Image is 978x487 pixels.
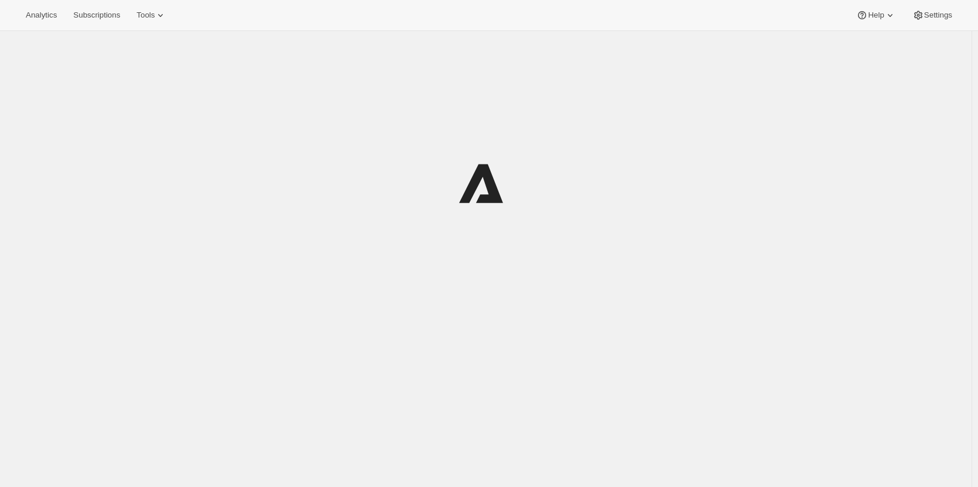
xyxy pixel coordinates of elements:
button: Help [849,7,902,23]
button: Subscriptions [66,7,127,23]
span: Analytics [26,11,57,20]
button: Settings [905,7,959,23]
span: Tools [136,11,155,20]
span: Settings [924,11,952,20]
button: Tools [129,7,173,23]
span: Help [868,11,884,20]
span: Subscriptions [73,11,120,20]
button: Analytics [19,7,64,23]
